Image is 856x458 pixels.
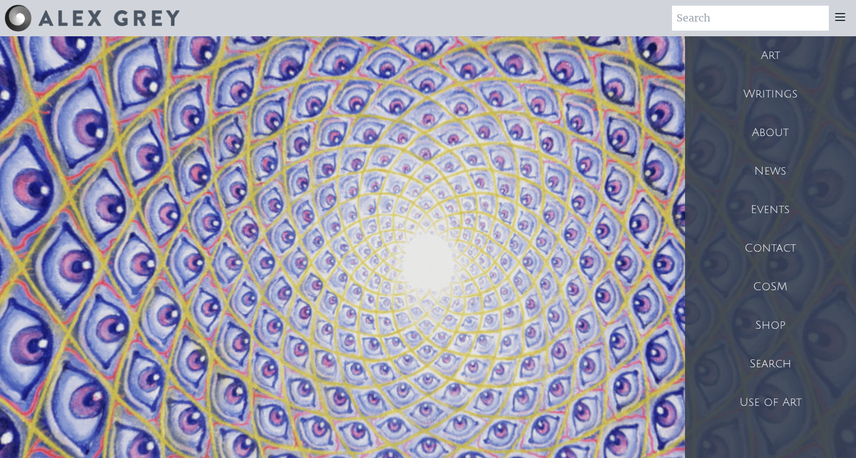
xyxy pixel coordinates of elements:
[685,345,856,383] a: Search
[685,268,856,306] a: CoSM
[685,113,856,152] a: About
[685,75,856,113] a: Writings
[685,306,856,345] a: Shop
[685,229,856,268] a: Contact
[685,190,856,229] a: Events
[685,36,856,75] a: Art
[685,383,856,422] a: Use of Art
[685,152,856,190] a: News
[672,6,829,31] input: Search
